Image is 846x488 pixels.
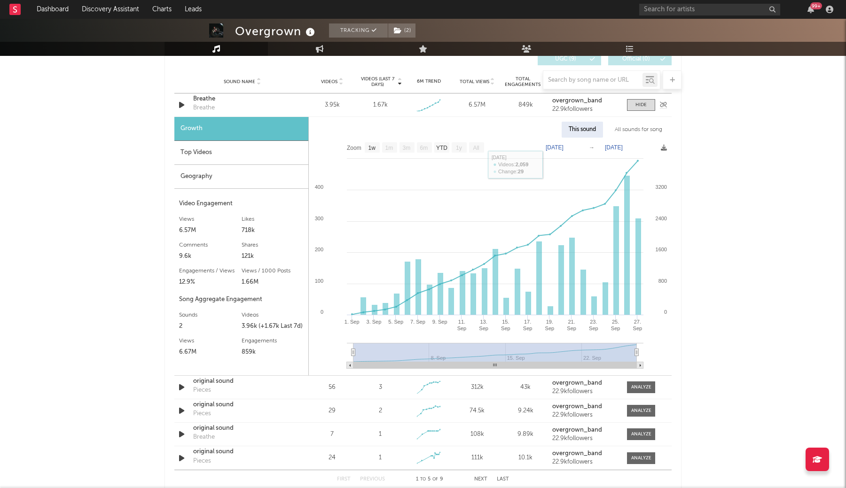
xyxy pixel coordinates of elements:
div: 74.5k [455,406,499,416]
div: 9.89k [504,430,548,439]
div: Engagements / Views [179,265,242,277]
text: 200 [315,247,323,252]
div: Pieces [193,457,211,466]
div: Pieces [193,409,211,418]
text: 0 [664,309,667,315]
button: Official(0) [608,53,672,65]
text: 9. Sep [432,319,447,325]
div: 22.9k followers [552,106,618,113]
text: 100 [315,278,323,284]
a: overgrown_band [552,98,618,104]
div: This sound [562,122,603,138]
a: original sound [193,424,291,433]
strong: overgrown_band [552,450,602,457]
text: YTD [436,145,447,151]
div: 99 + [810,2,822,9]
text: 23. Sep [589,319,598,331]
div: Growth [174,117,308,141]
button: UGC(9) [538,53,601,65]
div: 312k [455,383,499,392]
div: 718k [242,225,304,236]
div: 111k [455,453,499,463]
div: 6.57M [179,225,242,236]
text: 21. Sep [567,319,576,331]
div: 24 [310,453,354,463]
text: 3. Sep [367,319,382,325]
div: Song Aggregate Engagement [179,294,304,305]
div: 9.6k [179,251,242,262]
div: Engagements [242,335,304,347]
div: 6.67M [179,347,242,358]
div: 12.9% [179,277,242,288]
text: [DATE] [605,144,623,151]
div: 22.9k followers [552,412,618,418]
text: [DATE] [546,144,564,151]
text: 11. Sep [457,319,467,331]
div: 1.67k [373,101,388,110]
text: 2400 [656,216,667,221]
div: 1.66M [242,277,304,288]
div: 29 [310,406,354,416]
text: 1m [385,145,393,151]
strong: overgrown_band [552,403,602,410]
text: 7. Sep [410,319,425,325]
div: 121k [242,251,304,262]
text: 3m [403,145,411,151]
a: overgrown_band [552,427,618,434]
div: 43k [504,383,548,392]
div: 22.9k followers [552,459,618,465]
span: of [432,477,438,481]
div: 1 5 9 [404,474,455,485]
text: 13. Sep [479,319,488,331]
div: 3 [379,383,382,392]
span: ( 2 ) [388,23,416,38]
div: Top Videos [174,141,308,165]
a: overgrown_band [552,450,618,457]
div: Views [179,214,242,225]
text: 19. Sep [545,319,555,331]
text: 3200 [656,184,667,190]
text: → [589,144,595,151]
a: original sound [193,447,291,457]
button: First [337,477,351,482]
div: 108k [455,430,499,439]
div: Sounds [179,310,242,321]
text: All [473,145,479,151]
strong: overgrown_band [552,427,602,433]
div: Views / 1000 Posts [242,265,304,277]
div: 56 [310,383,354,392]
div: 849k [504,101,548,110]
input: Search for artists [639,4,780,15]
div: Likes [242,214,304,225]
div: original sound [193,400,291,410]
input: Search by song name or URL [543,77,642,84]
text: 400 [315,184,323,190]
div: Video Engagement [179,198,304,209]
div: All sounds for song [608,122,669,138]
div: Breathe [193,103,215,113]
text: 1w [368,145,376,151]
button: 99+ [807,6,814,13]
button: Next [474,477,487,482]
div: Shares [242,240,304,251]
button: Last [497,477,509,482]
a: original sound [193,377,291,386]
text: 800 [658,278,667,284]
div: Views [179,335,242,347]
div: Breathe [193,433,215,442]
strong: overgrown_band [552,380,602,386]
div: 1 [379,453,382,463]
div: 7 [310,430,354,439]
text: Zoom [347,145,361,151]
div: 859k [242,347,304,358]
text: 25. Sep [611,319,620,331]
div: Pieces [193,386,211,395]
div: 3.96k (+1.67k Last 7d) [242,321,304,332]
div: Overgrown [235,23,317,39]
div: 10.1k [504,453,548,463]
text: 5. Sep [388,319,403,325]
text: 1. Sep [345,319,360,325]
span: to [420,477,426,481]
